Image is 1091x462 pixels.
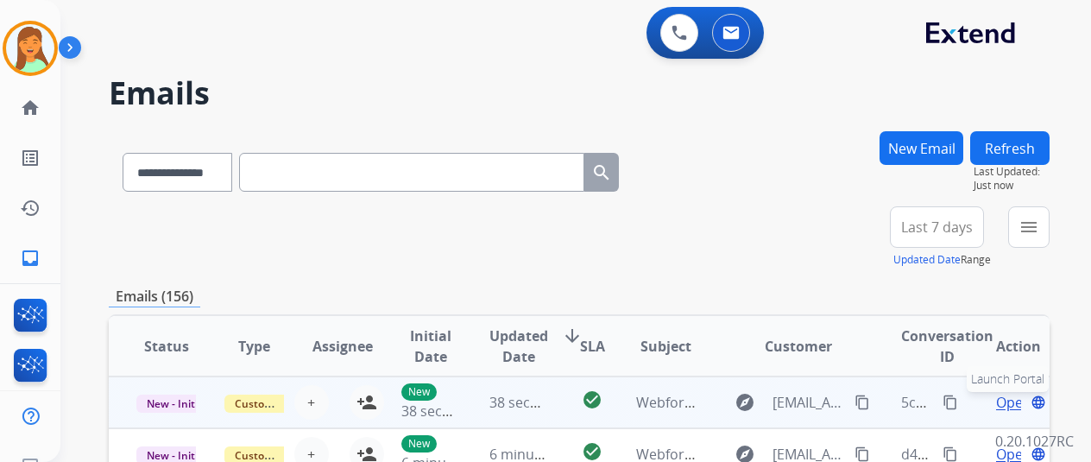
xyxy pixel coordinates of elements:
[562,326,583,346] mat-icon: arrow_downward
[890,206,984,248] button: Last 7 days
[6,24,54,73] img: avatar
[995,431,1074,452] p: 0.20.1027RC
[735,392,755,413] mat-icon: explore
[312,336,373,357] span: Assignee
[109,286,200,307] p: Emails (156)
[20,198,41,218] mat-icon: history
[356,392,377,413] mat-icon: person_add
[401,326,461,367] span: Initial Date
[974,179,1050,193] span: Just now
[640,336,691,357] span: Subject
[901,224,973,231] span: Last 7 days
[20,148,41,168] mat-icon: list_alt
[401,435,437,453] p: New
[20,98,41,118] mat-icon: home
[1031,395,1046,410] mat-icon: language
[893,253,961,267] button: Updated Date
[20,248,41,269] mat-icon: inbox
[401,383,437,401] p: New
[1018,217,1039,237] mat-icon: menu
[238,336,270,357] span: Type
[489,393,590,412] span: 38 seconds ago
[773,392,844,413] span: [EMAIL_ADDRESS][DOMAIN_NAME]
[943,446,958,462] mat-icon: content_copy
[962,316,1050,377] th: Action
[855,446,870,462] mat-icon: content_copy
[307,392,315,413] span: +
[294,385,329,420] button: +
[489,326,548,367] span: Updated Date
[893,252,991,267] span: Range
[901,326,993,367] span: Conversation ID
[1031,446,1046,462] mat-icon: language
[880,131,963,165] button: New Email
[136,395,217,413] span: New - Initial
[765,336,832,357] span: Customer
[591,162,612,183] mat-icon: search
[855,395,870,410] mat-icon: content_copy
[109,76,1050,111] h2: Emails
[970,131,1050,165] button: Refresh
[224,395,337,413] span: Customer Support
[1028,392,1049,413] button: Launch Portal
[943,395,958,410] mat-icon: content_copy
[582,389,602,410] mat-icon: check_circle
[582,441,602,462] mat-icon: check_circle
[974,165,1050,179] span: Last Updated:
[580,336,605,357] span: SLA
[996,392,1031,413] span: Open
[636,393,1027,412] span: Webform from [EMAIL_ADDRESS][DOMAIN_NAME] on [DATE]
[144,336,189,357] span: Status
[401,402,502,421] span: 38 seconds ago
[967,366,1049,392] span: Launch Portal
